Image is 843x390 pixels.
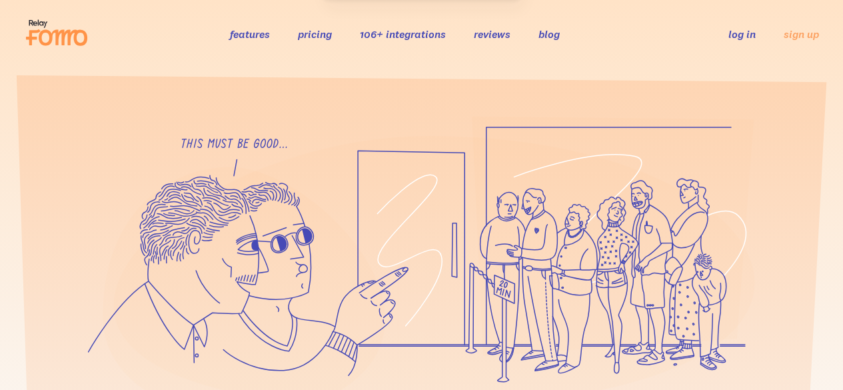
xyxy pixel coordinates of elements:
[538,27,560,41] a: blog
[360,27,446,41] a: 106+ integrations
[784,27,819,41] a: sign up
[298,27,332,41] a: pricing
[230,27,270,41] a: features
[728,27,756,41] a: log in
[474,27,510,41] a: reviews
